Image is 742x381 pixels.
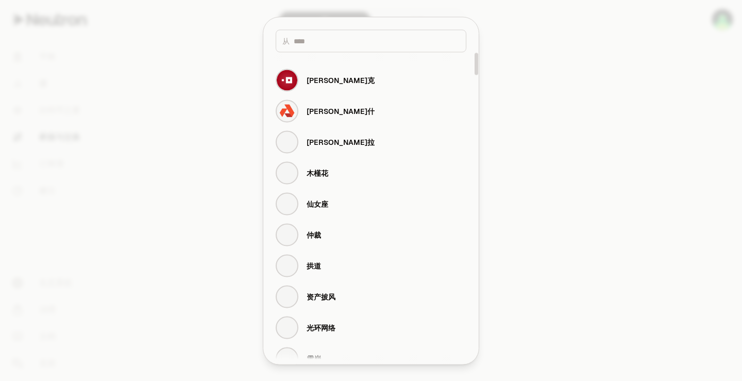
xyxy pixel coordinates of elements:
button: Agoric 标志[PERSON_NAME]克 [269,64,473,95]
button: Aura 网络标志光环网络 [269,312,473,343]
font: [PERSON_NAME]拉 [307,137,375,146]
img: 拱门标志 [277,255,297,276]
img: Arbitrum 标志 [277,224,297,245]
button: Arbitrum 标志仲裁 [269,219,473,250]
font: [PERSON_NAME]克 [307,75,375,85]
button: 雪崩标志雪崩 [269,343,473,374]
img: Akash 标志 [277,101,297,121]
img: Aura 网络标志 [277,317,297,338]
button: 木槿花标志木槿花 [269,157,473,188]
font: 雪崩 [307,354,321,363]
img: Agoric 标志 [277,70,297,90]
font: 木槿花 [307,168,328,177]
img: 木槿花标志 [277,162,297,183]
button: Allora 标志[PERSON_NAME]拉 [269,126,473,157]
font: 拱道 [307,261,321,270]
button: 拱门标志拱道 [269,250,473,281]
button: AssetMantle 徽标资产披风 [269,281,473,312]
font: 仙女座 [307,199,328,208]
img: AssetMantle 徽标 [277,286,297,307]
font: 仲裁 [307,230,321,239]
font: 从 [282,36,290,45]
font: 光环网络 [307,323,335,332]
font: 资产披风 [307,292,335,301]
img: 仙女座标志 [277,193,297,214]
img: 雪崩标志 [277,348,297,369]
font: [PERSON_NAME]什 [307,106,375,115]
img: Allora 标志 [277,131,297,152]
button: Akash 标志[PERSON_NAME]什 [269,95,473,126]
button: 仙女座标志仙女座 [269,188,473,219]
